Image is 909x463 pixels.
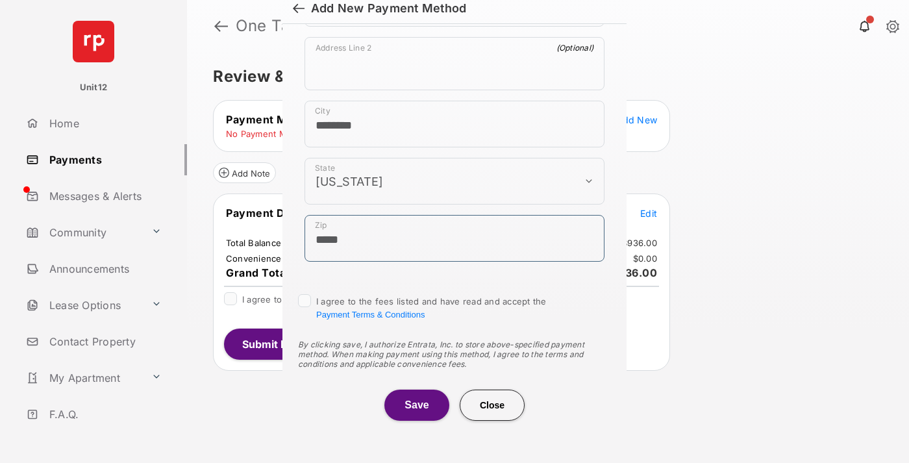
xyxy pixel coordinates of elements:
[298,340,611,369] div: By clicking save, I authorize Entrata, Inc. to store above-specified payment method. When making ...
[316,310,425,319] button: I agree to the fees listed and have read and accept the
[305,37,604,90] div: payment_method_screening[postal_addresses][addressLine2]
[460,390,525,421] button: Close
[316,296,547,319] span: I agree to the fees listed and have read and accept the
[305,101,604,147] div: payment_method_screening[postal_addresses][locality]
[305,215,604,262] div: payment_method_screening[postal_addresses][postalCode]
[384,390,449,421] button: Save
[311,1,466,16] div: Add New Payment Method
[305,158,604,205] div: payment_method_screening[postal_addresses][administrativeArea]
